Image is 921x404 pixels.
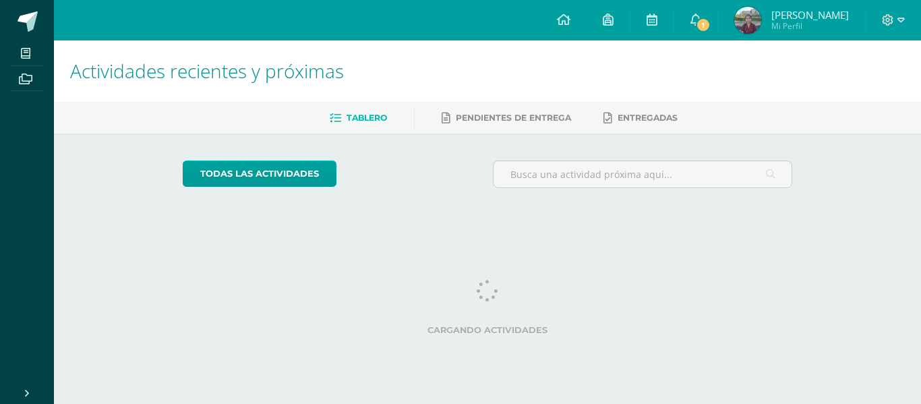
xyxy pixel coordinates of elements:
[734,7,761,34] img: 62f64d9dbf1f0d1797a76da7a222e997.png
[456,113,571,123] span: Pendientes de entrega
[494,161,792,187] input: Busca una actividad próxima aquí...
[70,58,344,84] span: Actividades recientes y próximas
[183,325,793,335] label: Cargando actividades
[696,18,711,32] span: 1
[183,161,336,187] a: todas las Actividades
[771,8,849,22] span: [PERSON_NAME]
[442,107,571,129] a: Pendientes de entrega
[330,107,387,129] a: Tablero
[618,113,678,123] span: Entregadas
[603,107,678,129] a: Entregadas
[347,113,387,123] span: Tablero
[771,20,849,32] span: Mi Perfil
